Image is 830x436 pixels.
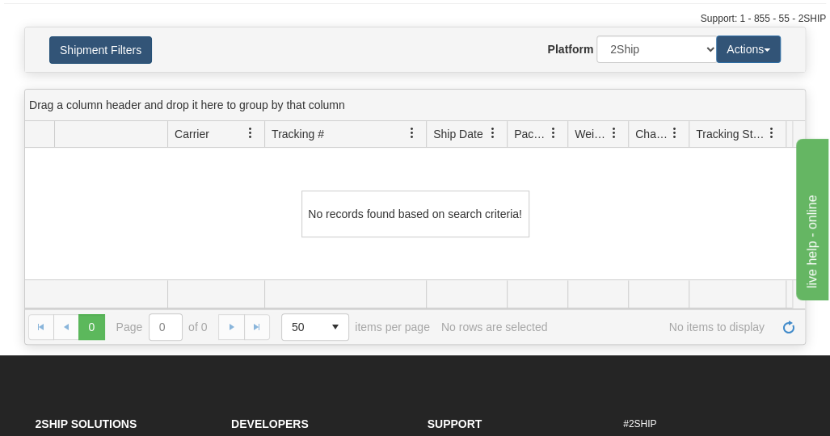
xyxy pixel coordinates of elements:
span: Packages [514,126,548,142]
strong: 2Ship Solutions [36,417,137,430]
div: Support: 1 - 855 - 55 - 2SHIP [4,12,826,26]
a: Ship Date filter column settings [479,119,507,147]
span: Page sizes drop down [281,313,349,341]
h6: #2SHIP [623,419,795,430]
span: Tracking Status [696,126,766,142]
label: Platform [547,41,593,57]
div: No rows are selected [441,321,548,333]
a: Packages filter column settings [540,119,567,147]
span: items per page [281,313,430,341]
a: Weight filter column settings [600,119,628,147]
span: No items to display [558,321,765,333]
span: Page of 0 [116,313,208,341]
a: Tracking Status filter column settings [758,119,786,147]
div: No records found based on search criteria! [301,191,529,237]
a: Charge filter column settings [661,119,689,147]
span: select [322,314,348,340]
strong: Support [428,417,482,430]
a: Tracking # filter column settings [398,119,426,147]
div: live help - online [12,10,150,29]
span: Page 0 [78,314,104,340]
button: Shipment Filters [49,36,152,64]
span: 50 [292,319,313,335]
span: Charge [635,126,669,142]
iframe: chat widget [793,136,828,300]
a: Carrier filter column settings [237,119,264,147]
span: Carrier [175,126,209,142]
span: Ship Date [433,126,482,142]
span: Weight [575,126,609,142]
button: Actions [716,36,781,63]
strong: Developers [231,417,309,430]
a: Refresh [776,314,802,340]
span: Tracking # [272,126,324,142]
div: grid grouping header [25,90,805,121]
